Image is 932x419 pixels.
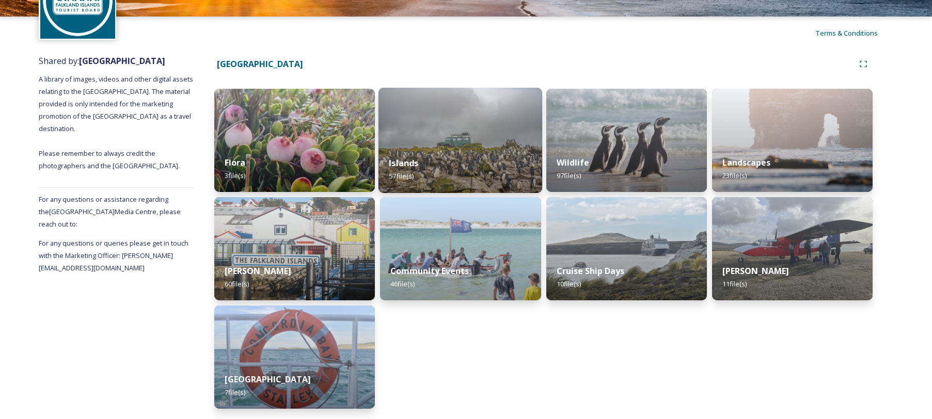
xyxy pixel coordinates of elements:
strong: [GEOGRAPHIC_DATA] [217,58,303,70]
img: Agostina%2520Martino.JPG [546,89,707,192]
span: For any questions or assistance regarding the [GEOGRAPHIC_DATA] Media Centre, please reach out to: [39,195,181,229]
span: Terms & Conditions [815,28,878,38]
img: DSC_0162.jpg [546,197,707,300]
strong: [PERSON_NAME] [225,265,291,277]
strong: Cruise Ship Days [557,265,624,277]
img: IMG_6570.JPG [214,89,375,192]
strong: [GEOGRAPHIC_DATA] [225,374,311,385]
span: 11 file(s) [722,279,747,288]
strong: Community Events [390,265,469,277]
span: A library of images, videos and other digital assets relating to the [GEOGRAPHIC_DATA]. The mater... [39,74,195,170]
span: 7 file(s) [225,388,245,397]
img: DSC_0315%2520%25281%2529.jpg [712,89,873,192]
img: Raft%2520Race%25202.jpg [380,197,541,300]
strong: [GEOGRAPHIC_DATA] [79,55,165,67]
span: 57 file(s) [389,171,414,181]
img: IMG_6856.DNG [712,197,873,300]
img: Falkland%2520Islands%2520sign.jpg [214,197,375,300]
span: 60 file(s) [225,279,249,288]
span: 97 file(s) [557,171,581,180]
span: 10 file(s) [557,279,581,288]
strong: [PERSON_NAME] [722,265,789,277]
span: 46 file(s) [390,279,415,288]
span: 23 file(s) [722,171,747,180]
strong: Islands [389,157,419,169]
strong: Landscapes [722,157,770,168]
a: Terms & Conditions [815,27,893,39]
img: 07c8d6bd-2e60-4d22-b4f9-dfc98446c552.jpg [378,88,542,193]
strong: Wildlife [557,157,589,168]
span: Shared by: [39,55,165,67]
span: 3 file(s) [225,171,245,180]
span: For any questions or queries please get in touch with the Marketing Officer: [PERSON_NAME][EMAIL_... [39,238,190,272]
strong: Flora [225,157,245,168]
img: DSC_0128.jpg [214,305,375,409]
